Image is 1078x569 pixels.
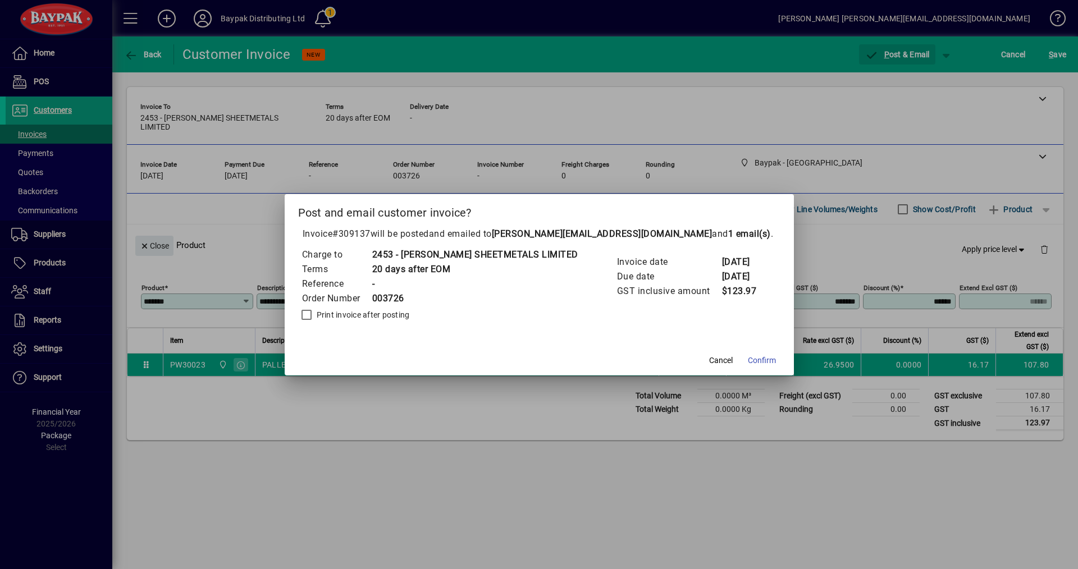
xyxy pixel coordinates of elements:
[372,262,578,277] td: 20 days after EOM
[372,277,578,291] td: -
[721,284,766,299] td: $123.97
[429,228,771,239] span: and emailed to
[302,291,372,306] td: Order Number
[372,247,578,262] td: 2453 - [PERSON_NAME] SHEETMETALS LIMITED
[302,262,372,277] td: Terms
[721,255,766,269] td: [DATE]
[332,228,371,239] span: #309137
[616,255,721,269] td: Invoice date
[748,355,776,366] span: Confirm
[372,291,578,306] td: 003726
[712,228,771,239] span: and
[703,351,739,371] button: Cancel
[314,309,410,320] label: Print invoice after posting
[492,228,712,239] b: [PERSON_NAME][EMAIL_ADDRESS][DOMAIN_NAME]
[302,247,372,262] td: Charge to
[721,269,766,284] td: [DATE]
[743,351,780,371] button: Confirm
[616,284,721,299] td: GST inclusive amount
[302,277,372,291] td: Reference
[728,228,771,239] b: 1 email(s)
[298,227,780,241] p: Invoice will be posted .
[709,355,733,366] span: Cancel
[285,194,794,227] h2: Post and email customer invoice?
[616,269,721,284] td: Due date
